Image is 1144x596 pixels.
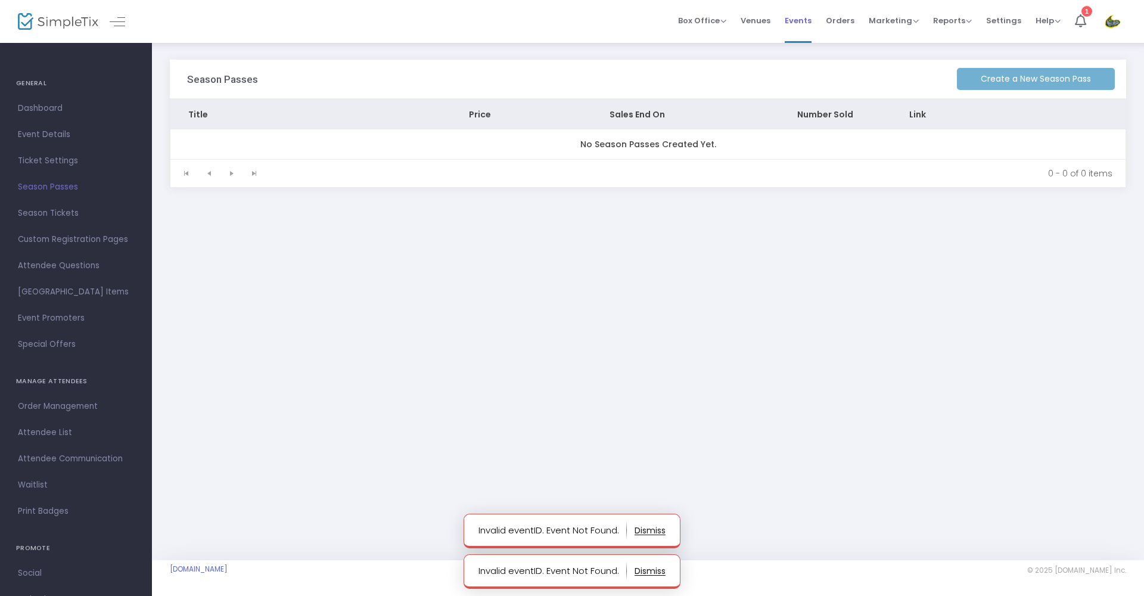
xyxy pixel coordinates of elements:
[785,5,812,36] span: Events
[18,477,134,493] span: Waitlist
[18,311,134,326] span: Event Promoters
[170,100,1126,159] div: Data table
[741,5,770,36] span: Venues
[891,100,1032,129] th: Link
[933,15,972,26] span: Reports
[18,206,134,221] span: Season Tickets
[592,100,779,129] th: Sales End On
[16,72,136,95] h4: GENERAL
[18,179,134,195] span: Season Passes
[18,153,134,169] span: Ticket Settings
[170,564,228,574] a: [DOMAIN_NAME]
[635,561,666,581] button: dismiss
[16,370,136,393] h4: MANAGE ATTENDEES
[478,561,627,581] p: Invalid eventID. Event Not Found.
[451,100,592,129] th: Price
[869,15,919,26] span: Marketing
[1036,15,1061,26] span: Help
[986,5,1021,36] span: Settings
[18,399,134,414] span: Order Management
[1081,6,1092,17] div: 1
[18,284,134,300] span: [GEOGRAPHIC_DATA] Items
[187,73,258,85] h3: Season Passes
[18,127,134,142] span: Event Details
[826,5,854,36] span: Orders
[779,100,892,129] th: Number Sold
[18,566,134,581] span: Social
[18,258,134,274] span: Attendee Questions
[18,232,134,247] span: Custom Registration Pages
[18,425,134,440] span: Attendee List
[1027,566,1126,575] span: © 2025 [DOMAIN_NAME] Inc.
[170,129,1126,159] td: No Season Passes Created Yet.
[18,504,134,519] span: Print Badges
[678,15,726,26] span: Box Office
[170,100,451,129] th: Title
[635,521,666,540] button: dismiss
[16,536,136,560] h4: PROMOTE
[274,167,1112,179] kendo-pager-info: 0 - 0 of 0 items
[18,101,134,116] span: Dashboard
[18,337,134,352] span: Special Offers
[478,521,627,540] p: Invalid eventID. Event Not Found.
[18,451,134,467] span: Attendee Communication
